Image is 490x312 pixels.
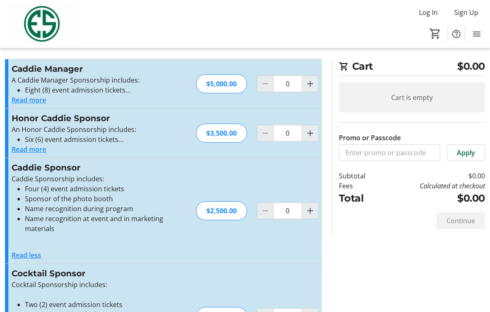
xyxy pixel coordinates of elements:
p: An Honor Caddie Sponsorship includes: [12,125,186,135]
span: $0.00 [457,59,485,74]
div: $3,500.00 [196,124,247,143]
img: Evans Scholars Foundation's Logo [5,3,79,45]
div: $5,000.00 [196,75,247,94]
div: $2,500.00 [196,202,247,221]
td: Subtotal [339,171,381,181]
button: Increment by one [302,126,318,141]
h3: Caddie Manager [12,63,186,76]
td: Calculated at checkout [381,181,485,191]
input: Honor Caddie Sponsor Quantity [273,125,302,142]
span: Sign Up [454,7,478,17]
li: Name recognition at event and in marketing materials [25,214,186,234]
li: Two (2) event admission tickets [25,300,186,310]
td: Fees [339,181,381,191]
td: $0.00 [381,191,485,206]
h2: Cart [339,59,485,76]
button: Read more [12,145,46,155]
td: Total [339,191,381,206]
li: Name recognition during program [25,204,186,214]
span: Log In [419,7,438,17]
button: Increment by one [302,203,318,219]
button: Log In [412,6,444,19]
span: Apply [457,148,475,158]
button: Read more [12,95,46,105]
p: Cocktail Sponsorship includes: [12,280,186,290]
h3: Cocktail Sponsor [12,268,186,280]
input: Enter promo or passcode [339,145,440,161]
li: Four (4) event admission tickets [25,184,186,194]
button: Cart [428,26,443,41]
li: Six (6) event admission tickets [25,135,186,145]
p: Caddie Sponsorship includes: [12,174,186,184]
button: Menu [468,26,485,42]
div: Cart is empty [339,83,485,113]
button: Read less [12,251,41,261]
li: Sponsor of the photo booth [25,194,186,204]
h3: Honor Caddie Sponsor [12,112,186,125]
input: Caddie Sponsor Quantity [273,203,302,219]
p: A Caddie Manager Sponsorship includes: [12,76,186,85]
h3: Caddie Sponsor [12,162,186,174]
button: Apply [447,145,485,161]
button: Sign Up [448,6,485,19]
button: Help [448,26,465,42]
td: $0.00 [381,171,485,181]
input: Caddie Manager Quantity [273,76,302,93]
button: Increment by one [302,76,318,92]
li: Eight (8) event admission tickets [25,85,186,95]
label: Promo or Passcode [339,133,401,143]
